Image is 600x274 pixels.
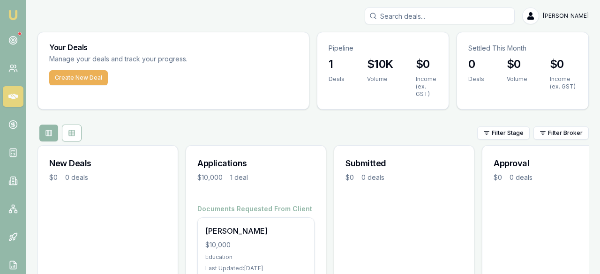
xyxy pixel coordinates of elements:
span: [PERSON_NAME] [543,12,589,20]
div: Deals [468,75,484,83]
span: Filter Stage [492,129,524,137]
div: $0 [494,173,502,182]
div: $0 [345,173,354,182]
div: 0 deals [65,173,88,182]
img: emu-icon-u.png [7,9,19,21]
div: Deals [329,75,345,83]
div: Income (ex. GST) [416,75,437,98]
div: 0 deals [510,173,532,182]
div: 0 deals [361,173,384,182]
div: Volume [507,75,527,83]
div: 1 deal [230,173,248,182]
p: Pipeline [329,44,437,53]
div: $10,000 [205,240,307,250]
h3: Applications [197,157,315,170]
h3: Submitted [345,157,463,170]
h3: $0 [550,57,577,72]
h3: 1 [329,57,345,72]
div: Volume [367,75,393,83]
div: Income (ex. GST) [550,75,577,90]
button: Filter Stage [477,126,530,140]
h3: $10K [367,57,393,72]
h3: 0 [468,57,484,72]
h3: $0 [507,57,527,72]
div: $0 [49,173,58,182]
h3: Your Deals [49,44,298,51]
button: Filter Broker [533,126,589,140]
h3: New Deals [49,157,166,170]
h3: $0 [416,57,437,72]
span: Filter Broker [548,129,583,137]
div: Education [205,253,307,261]
button: Create New Deal [49,70,108,85]
div: Last Updated: [DATE] [205,265,307,272]
div: $10,000 [197,173,223,182]
div: [PERSON_NAME] [205,225,307,237]
p: Manage your deals and track your progress. [49,54,289,65]
h4: Documents Requested From Client [197,204,315,214]
input: Search deals [365,7,515,24]
p: Settled This Month [468,44,577,53]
